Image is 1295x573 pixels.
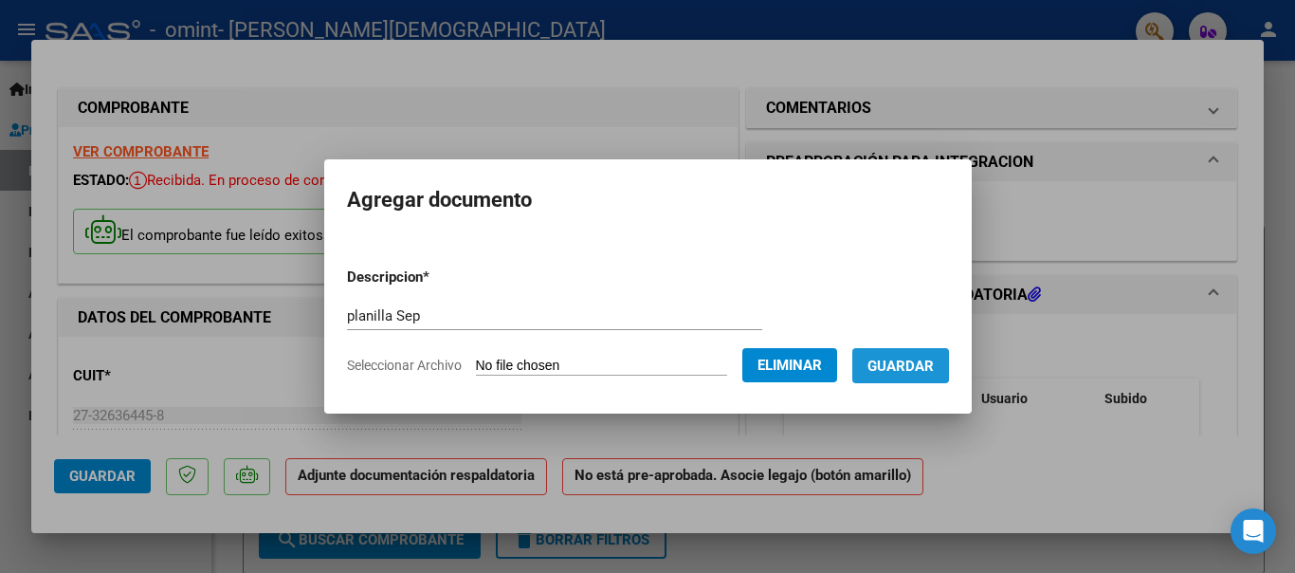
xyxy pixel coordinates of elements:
[757,357,822,374] span: Eliminar
[1231,508,1276,554] div: Open Intercom Messenger
[852,348,949,383] button: Guardar
[742,348,837,382] button: Eliminar
[347,358,462,373] span: Seleccionar Archivo
[347,182,949,218] h2: Agregar documento
[867,358,934,375] span: Guardar
[347,267,528,288] p: Descripcion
